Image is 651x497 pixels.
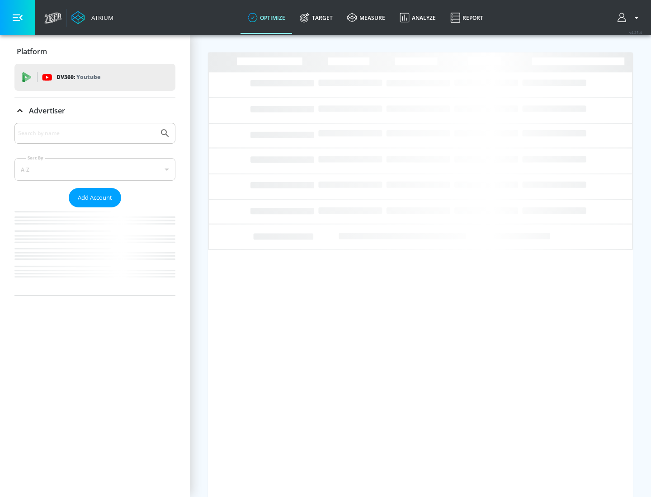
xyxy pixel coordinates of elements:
p: DV360: [57,72,100,82]
div: Advertiser [14,123,175,295]
a: Atrium [71,11,113,24]
p: Youtube [76,72,100,82]
div: Advertiser [14,98,175,123]
div: Platform [14,39,175,64]
label: Sort By [26,155,45,161]
div: Atrium [88,14,113,22]
p: Advertiser [29,106,65,116]
p: Platform [17,47,47,56]
div: A-Z [14,158,175,181]
input: Search by name [18,127,155,139]
button: Add Account [69,188,121,207]
a: Analyze [392,1,443,34]
div: DV360: Youtube [14,64,175,91]
a: Report [443,1,491,34]
span: v 4.25.4 [629,30,642,35]
span: Add Account [78,192,112,203]
a: optimize [241,1,292,34]
a: measure [340,1,392,34]
a: Target [292,1,340,34]
nav: list of Advertiser [14,207,175,295]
